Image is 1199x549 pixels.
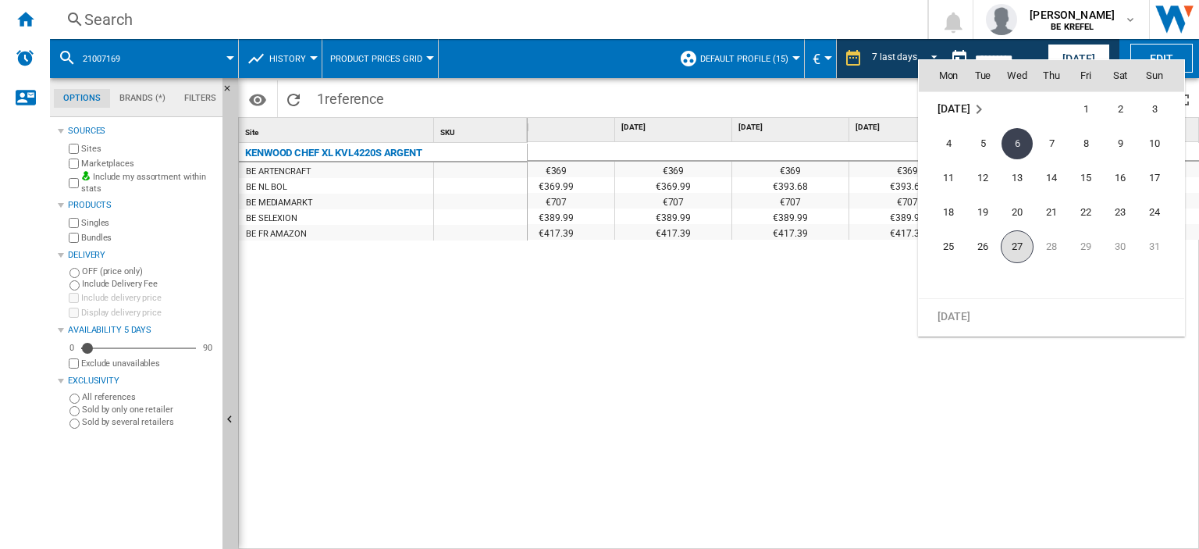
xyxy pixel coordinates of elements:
[1139,162,1170,194] span: 17
[1070,94,1101,125] span: 1
[919,127,966,161] td: Monday August 4 2025
[1105,162,1136,194] span: 16
[1137,161,1184,195] td: Sunday August 17 2025
[919,161,966,195] td: Monday August 11 2025
[1105,197,1136,228] span: 23
[967,231,998,262] span: 26
[1069,91,1103,127] td: Friday August 1 2025
[966,127,1000,161] td: Tuesday August 5 2025
[1034,60,1069,91] th: Thu
[1002,128,1033,159] span: 6
[1036,128,1067,159] span: 7
[919,264,1184,299] tr: Week undefined
[1139,94,1170,125] span: 3
[937,309,970,322] span: [DATE]
[1036,197,1067,228] span: 21
[1001,230,1034,263] span: 27
[919,230,966,264] td: Monday August 25 2025
[1036,162,1067,194] span: 14
[1103,60,1137,91] th: Sat
[1000,230,1034,264] td: Wednesday August 27 2025
[919,91,1184,127] tr: Week 1
[1137,127,1184,161] td: Sunday August 10 2025
[1139,197,1170,228] span: 24
[1069,161,1103,195] td: Friday August 15 2025
[1034,195,1069,230] td: Thursday August 21 2025
[919,161,1184,195] tr: Week 3
[966,60,1000,91] th: Tue
[1103,161,1137,195] td: Saturday August 16 2025
[1034,230,1069,264] td: Thursday August 28 2025
[919,60,966,91] th: Mon
[1000,195,1034,230] td: Wednesday August 20 2025
[1103,230,1137,264] td: Saturday August 30 2025
[1137,195,1184,230] td: Sunday August 24 2025
[1034,161,1069,195] td: Thursday August 14 2025
[1070,197,1101,228] span: 22
[1137,91,1184,127] td: Sunday August 3 2025
[919,298,1184,333] tr: Week undefined
[966,195,1000,230] td: Tuesday August 19 2025
[1139,128,1170,159] span: 10
[1069,127,1103,161] td: Friday August 8 2025
[919,230,1184,264] tr: Week 5
[1069,195,1103,230] td: Friday August 22 2025
[1070,128,1101,159] span: 8
[919,91,1034,127] td: August 2025
[1034,127,1069,161] td: Thursday August 7 2025
[966,161,1000,195] td: Tuesday August 12 2025
[919,195,1184,230] tr: Week 4
[967,162,998,194] span: 12
[1070,162,1101,194] span: 15
[1103,195,1137,230] td: Saturday August 23 2025
[967,197,998,228] span: 19
[1137,60,1184,91] th: Sun
[1069,230,1103,264] td: Friday August 29 2025
[933,162,964,194] span: 11
[919,127,1184,161] tr: Week 2
[933,197,964,228] span: 18
[933,231,964,262] span: 25
[1002,162,1033,194] span: 13
[919,60,1184,336] md-calendar: Calendar
[1000,60,1034,91] th: Wed
[1000,161,1034,195] td: Wednesday August 13 2025
[966,230,1000,264] td: Tuesday August 26 2025
[967,128,998,159] span: 5
[1105,94,1136,125] span: 2
[1103,127,1137,161] td: Saturday August 9 2025
[1002,197,1033,228] span: 20
[1103,91,1137,127] td: Saturday August 2 2025
[1105,128,1136,159] span: 9
[1069,60,1103,91] th: Fri
[1137,230,1184,264] td: Sunday August 31 2025
[937,102,970,115] span: [DATE]
[933,128,964,159] span: 4
[1000,127,1034,161] td: Wednesday August 6 2025
[919,195,966,230] td: Monday August 18 2025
